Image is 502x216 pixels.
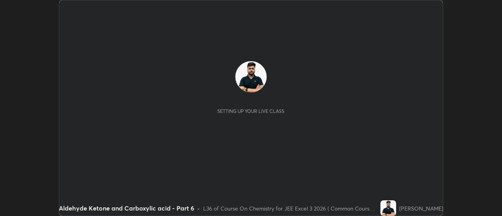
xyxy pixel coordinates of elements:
div: L36 of Course On Chemistry for JEE Excel 3 2026 ( Common Course Page ) [203,204,377,212]
img: 8394fe8a1e6941218e61db61d39fec43.jpg [235,61,267,93]
div: Setting up your live class [217,108,284,114]
div: [PERSON_NAME] [399,204,443,212]
img: 8394fe8a1e6941218e61db61d39fec43.jpg [380,200,396,216]
div: • [197,204,200,212]
div: Aldehyde Ketone and Carboxylic acid - Part 6 [59,203,194,213]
